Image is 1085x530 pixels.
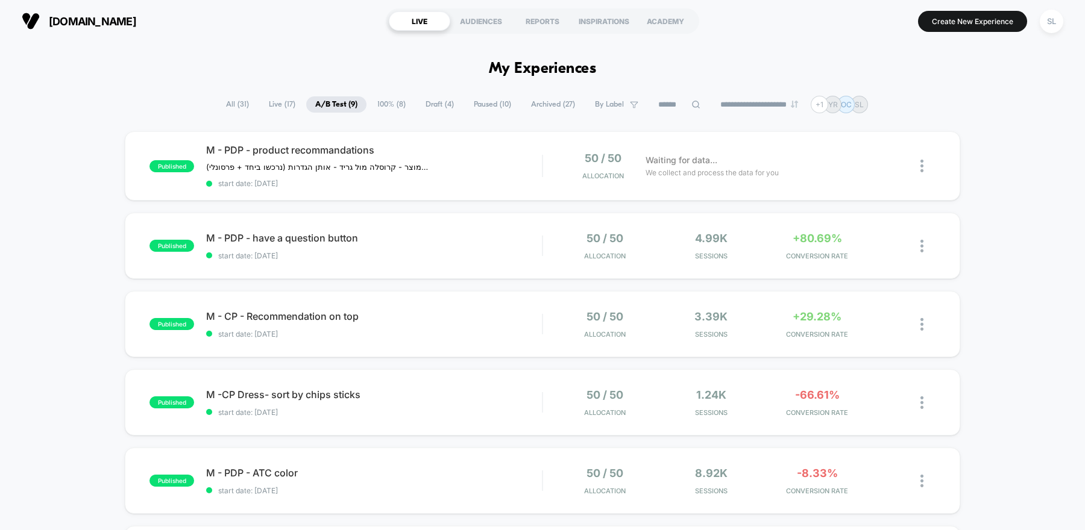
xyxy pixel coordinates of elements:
[206,310,542,322] span: M - CP - Recommendation on top
[661,252,761,260] span: Sessions
[149,240,194,252] span: published
[206,388,542,401] span: M -CP Dress- sort by chips sticks
[828,100,838,109] p: YR
[793,232,842,245] span: +80.69%
[306,96,366,113] span: A/B Test ( 9 )
[584,408,626,417] span: Allocation
[149,475,194,487] span: published
[206,179,542,188] span: start date: [DATE]
[920,240,923,252] img: close
[767,487,867,495] span: CONVERSION RATE
[920,160,923,172] img: close
[811,96,828,113] div: + 1
[793,310,841,323] span: +29.28%
[489,60,597,78] h1: My Experiences
[635,11,696,31] div: ACADEMY
[582,172,624,180] span: Allocation
[661,487,761,495] span: Sessions
[841,100,852,109] p: OC
[149,396,194,408] span: published
[585,152,621,164] span: 50 / 50
[767,252,867,260] span: CONVERSION RATE
[587,388,623,401] span: 50 / 50
[206,329,542,338] span: start date: [DATE]
[368,96,415,113] span: 100% ( 8 )
[584,252,626,260] span: Allocation
[695,467,728,479] span: 8.92k
[918,11,1027,32] button: Create New Experience
[855,100,864,109] p: SL
[206,486,542,495] span: start date: [DATE]
[206,251,542,260] span: start date: [DATE]
[795,388,840,401] span: -66.61%
[573,11,635,31] div: INSPIRATIONS
[1036,9,1067,34] button: SL
[260,96,304,113] span: Live ( 17 )
[22,12,40,30] img: Visually logo
[206,162,430,172] span: ניסוי על תצוגת המלצות בעמוד מוצר - קרוסלה מול גריד - אותן הגדרות (נרכשו ביחד + פרסונלי)
[206,144,542,156] span: M - PDP - product recommandations
[18,11,140,31] button: [DOMAIN_NAME]
[587,232,623,245] span: 50 / 50
[584,330,626,338] span: Allocation
[595,100,624,109] span: By Label
[217,96,258,113] span: All ( 31 )
[149,160,194,172] span: published
[696,388,726,401] span: 1.24k
[797,467,838,479] span: -8.33%
[646,154,717,167] span: Waiting for data...
[1040,10,1063,33] div: SL
[584,487,626,495] span: Allocation
[149,318,194,330] span: published
[767,330,867,338] span: CONVERSION RATE
[694,310,728,323] span: 3.39k
[661,330,761,338] span: Sessions
[389,11,450,31] div: LIVE
[587,310,623,323] span: 50 / 50
[587,467,623,479] span: 50 / 50
[695,232,728,245] span: 4.99k
[522,96,584,113] span: Archived ( 27 )
[49,15,136,28] span: [DOMAIN_NAME]
[450,11,512,31] div: AUDIENCES
[767,408,867,417] span: CONVERSION RATE
[646,167,779,178] span: We collect and process the data for you
[661,408,761,417] span: Sessions
[206,232,542,244] span: M - PDP - have a question button
[791,101,798,108] img: end
[206,408,542,417] span: start date: [DATE]
[512,11,573,31] div: REPORTS
[206,467,542,479] span: M - PDP - ATC color
[465,96,520,113] span: Paused ( 10 )
[920,475,923,487] img: close
[417,96,463,113] span: Draft ( 4 )
[920,318,923,331] img: close
[920,396,923,409] img: close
